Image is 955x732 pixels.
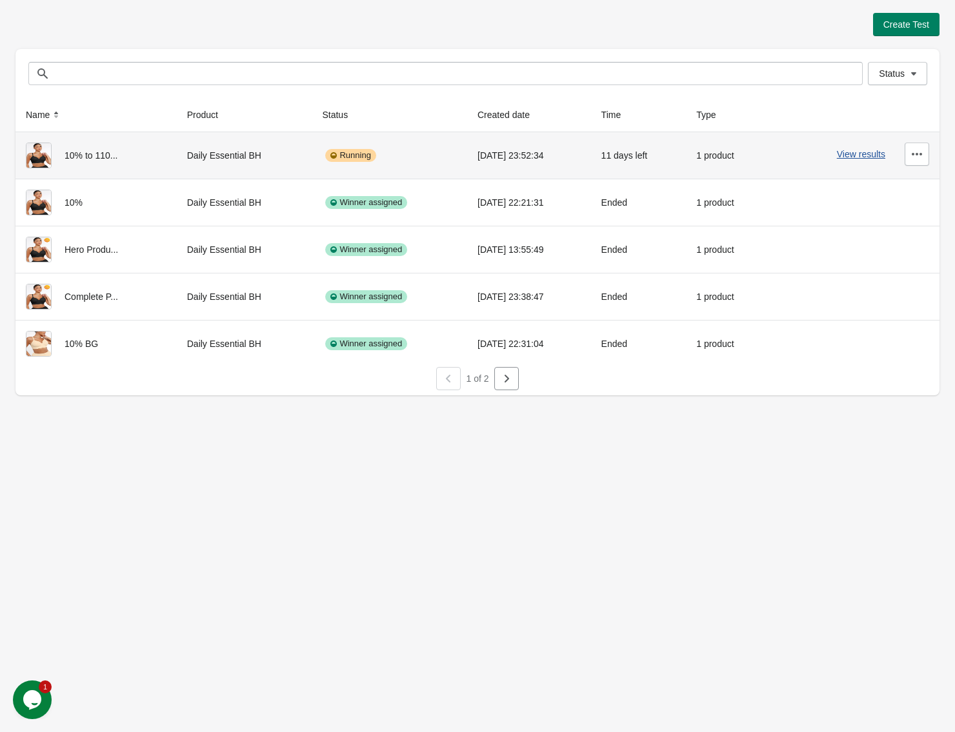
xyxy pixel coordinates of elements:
[601,143,676,168] div: 11 days left
[477,331,581,357] div: [DATE] 22:31:04
[477,284,581,310] div: [DATE] 23:38:47
[26,143,166,168] div: 10% to 110...
[325,149,376,162] div: Running
[477,143,581,168] div: [DATE] 23:52:34
[868,62,927,85] button: Status
[13,680,54,719] iframe: chat widget
[601,237,676,262] div: Ended
[477,237,581,262] div: [DATE] 13:55:49
[26,237,166,262] div: Hero Produ...
[26,331,166,357] div: 10% BG
[883,19,929,30] span: Create Test
[696,331,759,357] div: 1 product
[596,103,639,126] button: Time
[601,331,676,357] div: Ended
[691,103,734,126] button: Type
[187,190,302,215] div: Daily Essential BH
[187,143,302,168] div: Daily Essential BH
[601,284,676,310] div: Ended
[325,243,407,256] div: Winner assigned
[26,190,166,215] div: 10%
[601,190,676,215] div: Ended
[873,13,940,36] button: Create Test
[21,103,68,126] button: Name
[325,337,407,350] div: Winner assigned
[187,331,302,357] div: Daily Essential BH
[837,149,885,159] button: View results
[317,103,366,126] button: Status
[696,190,759,215] div: 1 product
[696,237,759,262] div: 1 product
[477,190,581,215] div: [DATE] 22:21:31
[187,284,302,310] div: Daily Essential BH
[466,373,488,384] span: 1 of 2
[472,103,548,126] button: Created date
[325,196,407,209] div: Winner assigned
[696,143,759,168] div: 1 product
[696,284,759,310] div: 1 product
[325,290,407,303] div: Winner assigned
[879,68,905,79] span: Status
[182,103,236,126] button: Product
[187,237,302,262] div: Daily Essential BH
[26,284,166,310] div: Complete P...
